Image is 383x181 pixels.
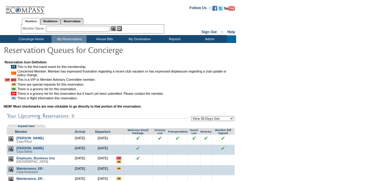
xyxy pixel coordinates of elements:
span: :: [221,30,223,34]
input: Click to see this reservation's incidentals [221,136,225,140]
a: Guest List [190,129,198,135]
a: Expand View [18,125,34,128]
td: This is a VIP or Member Advisory Committee member. [17,78,235,82]
img: view [8,156,13,161]
a: Welcome Email Package [127,129,148,135]
a: Sign Out [201,30,217,34]
td: [DATE] [91,165,114,175]
img: chkSmaller.gif [136,146,140,150]
a: Maintenance, ER - [16,177,44,180]
img: Reservations [117,26,122,31]
img: icon_HasGroceryListNotSubmitted.gif [11,92,16,95]
img: View [111,26,116,31]
a: Itinerary [200,130,211,133]
input: Click to see this reservation's incidentals [221,146,225,150]
a: Member Bill Signed [215,129,231,135]
img: Subscribe to our YouTube Channel [224,6,235,11]
span: Casa Bahia [16,150,32,153]
td: There are special requests for this reservation. [17,83,235,86]
a: [PERSON_NAME] [16,146,44,150]
a: Employee, Business Use [16,156,55,160]
img: subTtlConUpcomingReservatio.gif [6,112,189,120]
img: view [8,167,13,172]
a: Residences [40,18,61,24]
img: icon_HasGroceryList.gif [11,87,16,91]
a: Departure [95,130,110,133]
img: icon_VipMAC.gif [11,78,16,82]
td: [DATE] [69,155,91,165]
span: Casa Risco [16,140,32,143]
a: Grocery List [154,129,165,135]
a: Help [227,30,235,34]
img: pgTtlBigConResQ.gif [4,44,126,56]
b: NEW! Most checkmarks are now clickable to go directly to that portion of the reservation. [4,105,141,108]
b: Reservation Icon Definition [5,60,47,64]
td: [DATE] [91,145,114,155]
a: Reservations [61,18,83,24]
img: view [8,136,13,141]
td: [DATE] [91,155,114,165]
input: Click to see this reservation's itinerary [204,136,208,140]
td: Concierge Home [10,35,51,43]
td: My Destination [122,35,157,43]
img: view [8,146,13,151]
td: House Bills [87,35,122,43]
a: Arrival [75,130,85,133]
input: Click to see this reservation's grocery list [158,136,162,140]
td: This is the first travel event for this membership. [17,65,235,69]
a: Become our fan on Facebook [212,8,217,11]
img: Become our fan on Facebook [212,6,217,11]
td: There is flight information this reservation. [17,96,235,100]
img: chkSmaller.gif [136,136,140,140]
td: Follow Us :: [190,5,211,12]
input: VIP member [116,156,122,160]
img: icon_HasSpecialRequests.gif [11,83,16,86]
td: [DATE] [69,165,91,175]
img: icon_FirstTravel.gif [11,65,16,69]
td: [DATE] [69,145,91,155]
input: There are special requests for this reservation! [116,177,122,180]
a: Member [15,130,27,133]
span: [GEOGRAPHIC_DATA] [16,160,48,163]
a: Members [22,18,41,25]
td: There is a grocery list for this reservation. [17,87,235,91]
img: icon_IsVip.gif [5,78,10,82]
img: icon_HasFlightInfo.gif [11,96,16,100]
td: There is a grocery list for this reservation but it hasn't yet been submitted. Please contact the... [17,92,235,95]
a: Subscribe to our YouTube Channel [224,8,235,11]
input: There are special requests for this reservation! [116,160,122,164]
td: Admin [192,35,227,43]
span: Casa Amanecer [16,170,38,174]
img: Follow us on Twitter [218,6,223,11]
td: My Reservations [51,35,87,43]
img: Compass Home [5,2,45,14]
div: Member Name: [23,26,46,31]
td: [DATE] [69,135,91,145]
td: [DATE] [91,135,114,145]
a: Maintenance, ER - [16,167,44,170]
a: Transportation [168,130,188,133]
td: Reports [157,35,192,43]
a: Follow us on Twitter [218,8,223,11]
input: Click to see this reservation's flight info [176,136,179,140]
